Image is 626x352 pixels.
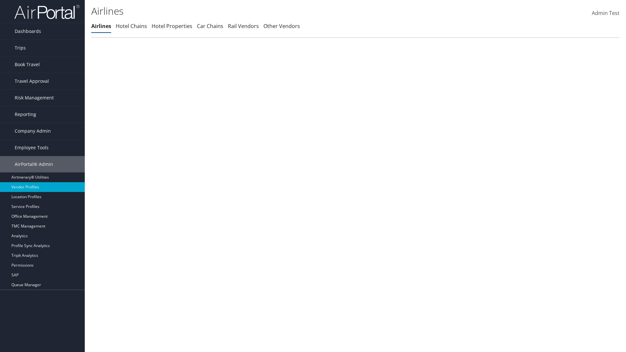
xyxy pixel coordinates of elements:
span: Admin Test [592,9,619,17]
a: Other Vendors [263,22,300,30]
span: Company Admin [15,123,51,139]
a: Car Chains [197,22,223,30]
a: Hotel Properties [152,22,192,30]
span: Reporting [15,106,36,123]
span: Risk Management [15,90,54,106]
span: AirPortal® Admin [15,156,53,172]
a: Hotel Chains [116,22,147,30]
span: Travel Approval [15,73,49,89]
span: Book Travel [15,56,40,73]
h1: Airlines [91,4,443,18]
a: Admin Test [592,3,619,23]
span: Employee Tools [15,139,49,156]
span: Trips [15,40,26,56]
span: Dashboards [15,23,41,39]
a: Airlines [91,22,111,30]
a: Rail Vendors [228,22,259,30]
img: airportal-logo.png [14,4,80,20]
